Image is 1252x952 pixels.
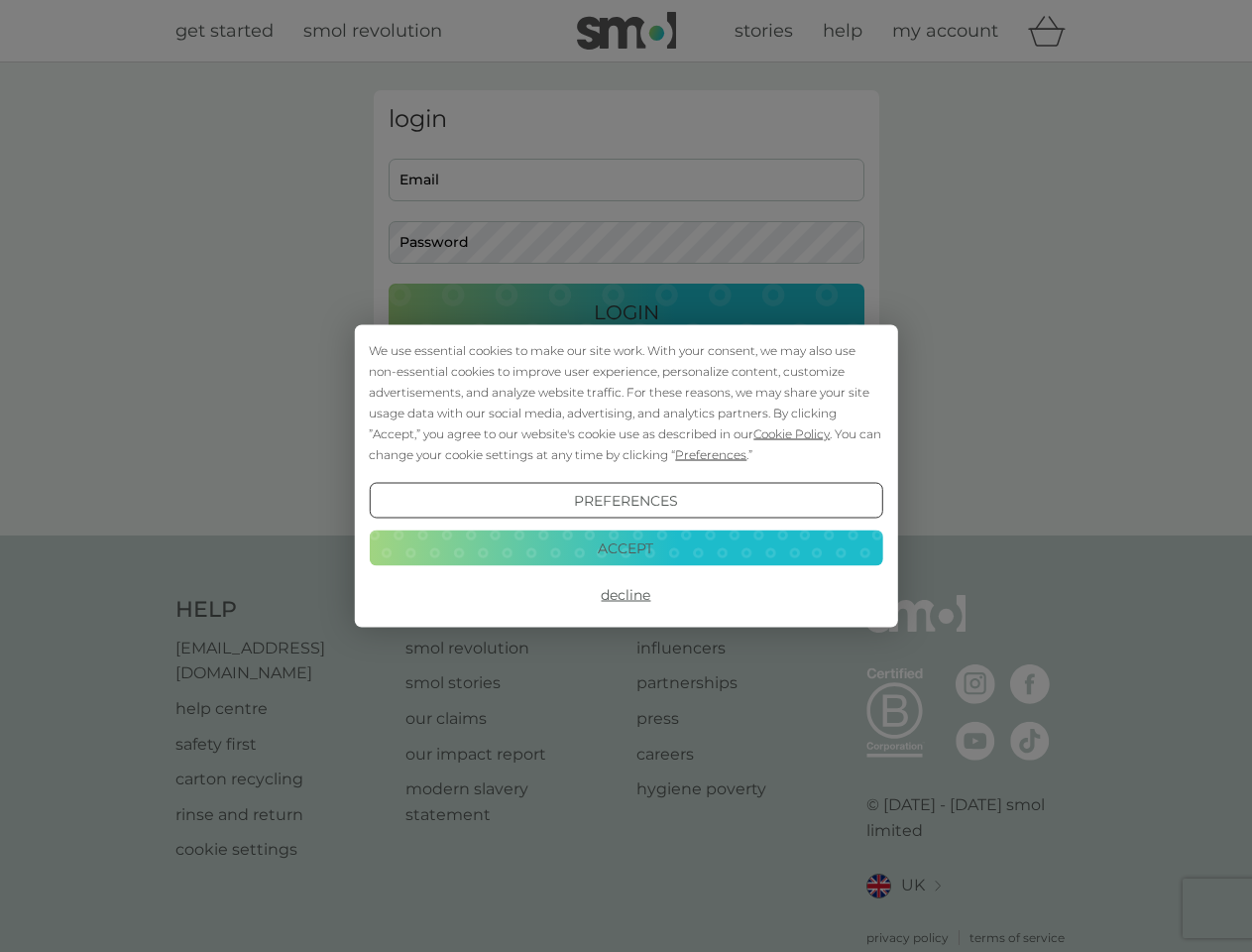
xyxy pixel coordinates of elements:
[675,447,746,462] span: Preferences
[369,530,882,565] button: Accept
[354,325,897,628] div: Cookie Consent Prompt
[753,426,830,441] span: Cookie Policy
[369,577,882,613] button: Decline
[369,483,882,519] button: Preferences
[369,340,882,465] div: We use essential cookies to make our site work. With your consent, we may also use non-essential ...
